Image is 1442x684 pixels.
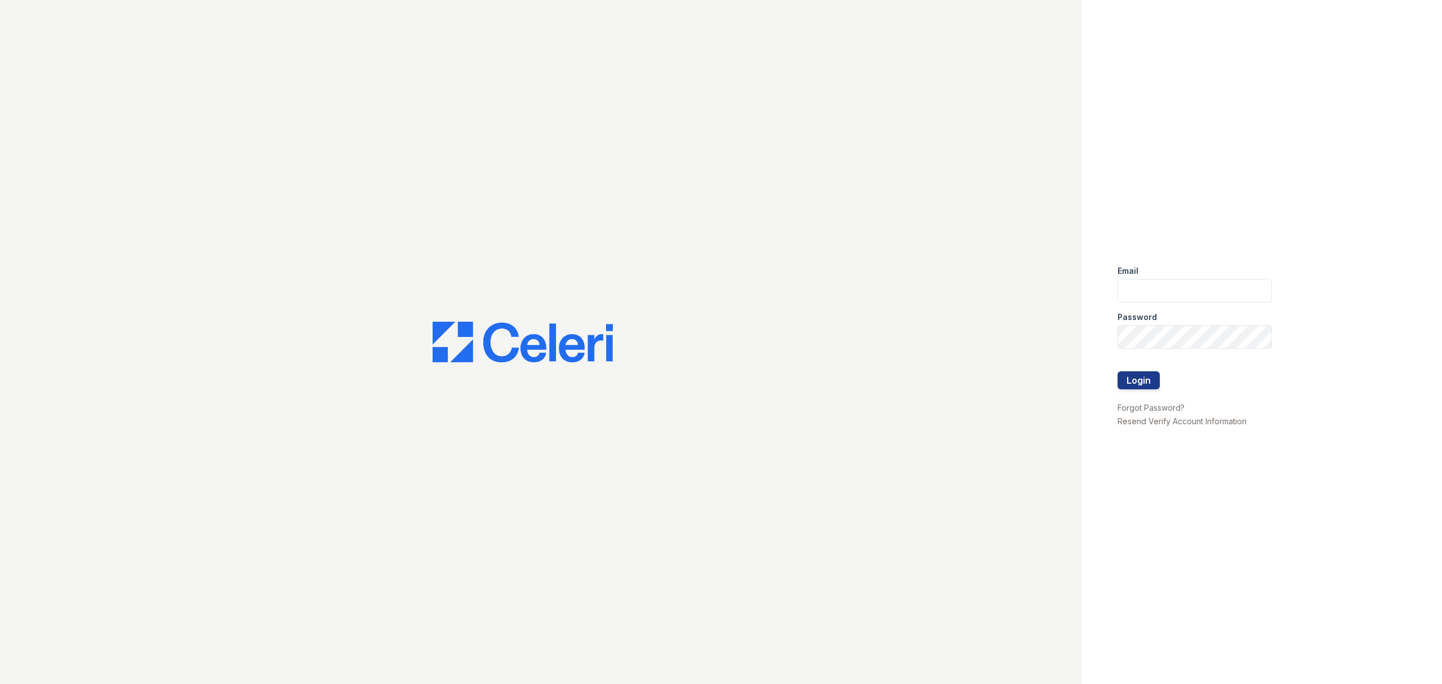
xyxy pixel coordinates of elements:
[1118,371,1160,389] button: Login
[1118,416,1247,426] a: Resend Verify Account Information
[433,322,613,362] img: CE_Logo_Blue-a8612792a0a2168367f1c8372b55b34899dd931a85d93a1a3d3e32e68fde9ad4.png
[1118,265,1138,277] label: Email
[1118,312,1157,323] label: Password
[1118,403,1185,412] a: Forgot Password?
